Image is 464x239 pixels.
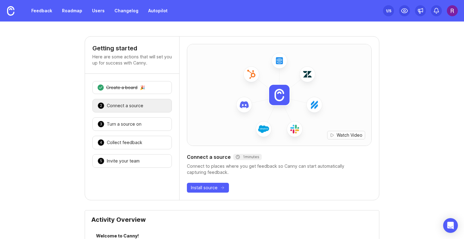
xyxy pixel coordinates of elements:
[337,132,362,138] span: Watch Video
[107,103,143,109] div: Connect a source
[187,40,371,150] img: installed-source-hero-8cc2ac6e746a3ed68ab1d0118ebd9805.png
[107,158,140,164] div: Invite your team
[58,5,86,16] a: Roadmap
[107,139,142,146] div: Collect feedback
[386,6,391,15] div: 1 /5
[145,5,171,16] a: Autopilot
[28,5,56,16] a: Feedback
[98,158,104,164] div: 5
[187,183,229,193] button: Install source
[140,85,145,90] div: 🎉
[236,155,259,159] div: 1 minutes
[98,121,104,127] div: 3
[88,5,108,16] a: Users
[106,84,137,91] div: Create a board
[191,185,218,191] span: Install source
[107,121,141,127] div: Turn a source on
[98,102,104,109] div: 2
[327,131,365,139] button: Watch Video
[7,6,14,16] img: Canny Home
[92,44,172,53] h4: Getting started
[111,5,142,16] a: Changelog
[447,5,458,16] img: Rakesh Saini
[443,218,458,233] div: Open Intercom Messenger
[187,163,372,175] div: Connect to places where you get feedback so Canny can start automatically capturing feedback.
[92,54,172,66] p: Here are some actions that will set you up for success with Canny.
[98,139,104,146] div: 4
[383,5,394,16] button: 1/5
[91,217,373,228] div: Activity Overview
[187,153,372,161] div: Connect a source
